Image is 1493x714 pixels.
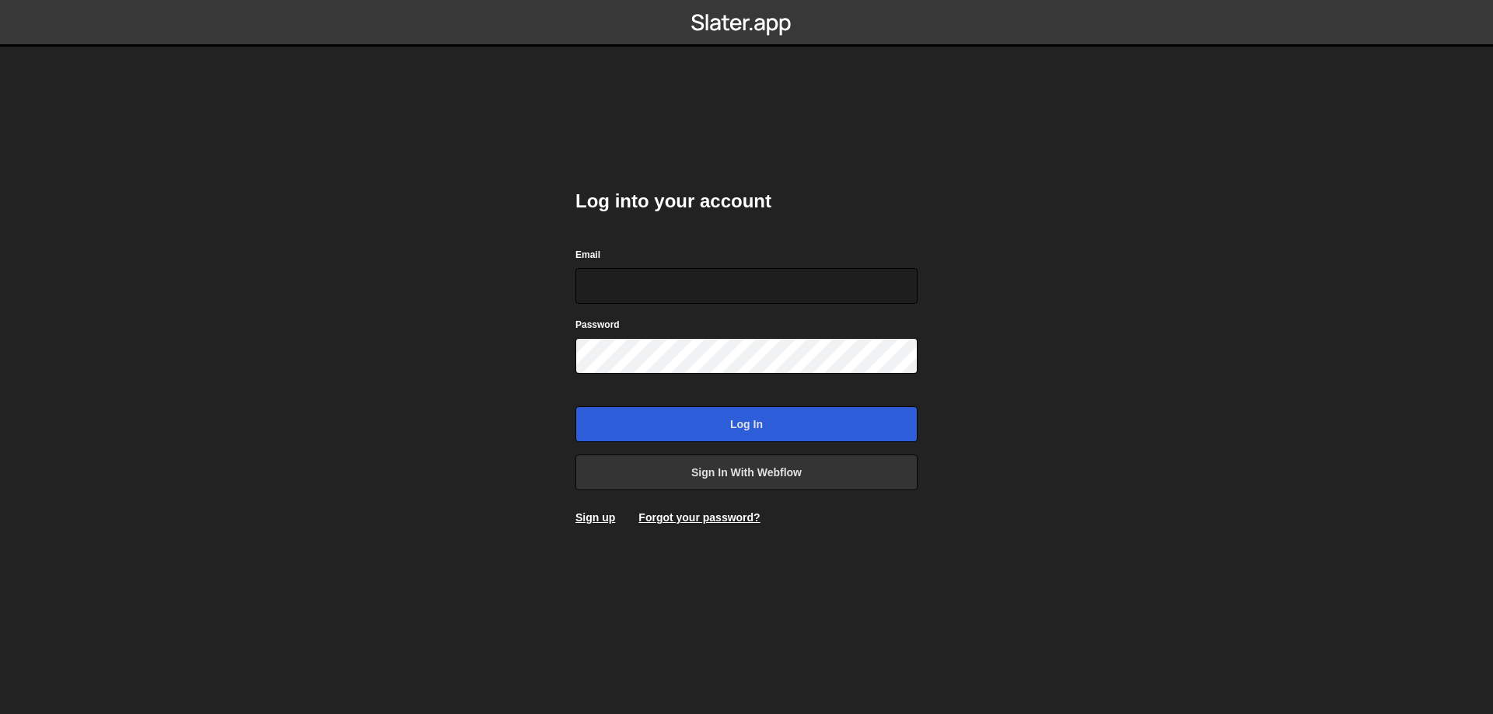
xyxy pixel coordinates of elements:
[575,511,615,524] a: Sign up
[575,406,918,442] input: Log in
[638,511,760,524] a: Forgot your password?
[575,189,918,214] h2: Log into your account
[575,247,600,263] label: Email
[575,455,918,490] a: Sign in with Webflow
[575,317,620,333] label: Password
